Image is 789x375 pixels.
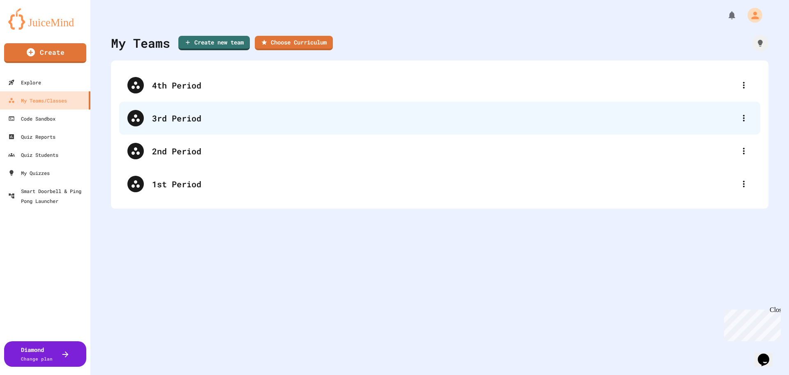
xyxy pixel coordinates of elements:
[8,77,41,87] div: Explore
[8,168,50,178] div: My Quizzes
[152,112,736,124] div: 3rd Period
[752,35,768,51] div: How it works
[152,145,736,157] div: 2nd Period
[111,34,170,52] div: My Teams
[152,178,736,190] div: 1st Period
[8,95,67,105] div: My Teams/Classes
[255,36,333,50] a: Choose Curriculum
[721,306,781,341] iframe: chat widget
[119,135,760,168] div: 2nd Period
[119,102,760,135] div: 3rd Period
[8,132,55,142] div: Quiz Reports
[8,150,58,160] div: Quiz Students
[754,342,781,367] iframe: chat widget
[3,3,57,52] div: Chat with us now!Close
[21,345,53,363] div: Diamond
[119,69,760,102] div: 4th Period
[21,356,53,362] span: Change plan
[119,168,760,200] div: 1st Period
[4,341,86,367] button: DiamondChange plan
[152,79,736,91] div: 4th Period
[8,186,87,206] div: Smart Doorbell & Ping Pong Launcher
[8,8,82,30] img: logo-orange.svg
[8,114,55,123] div: Code Sandbox
[712,8,739,22] div: My Notifications
[739,6,764,25] div: My Account
[178,36,250,50] a: Create new team
[4,43,86,63] a: Create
